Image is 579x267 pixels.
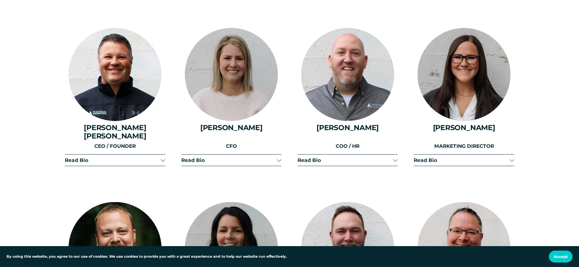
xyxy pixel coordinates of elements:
h4: [PERSON_NAME] [298,123,398,132]
span: Read Bio [414,157,509,163]
span: Accept [554,254,568,259]
p: MARKETING DIRECTOR [414,142,514,150]
span: Read Bio [181,157,277,163]
span: Read Bio [298,157,393,163]
p: CEO / FOUNDER [65,142,165,150]
button: Accept [549,251,573,263]
button: Read Bio [414,155,514,166]
h4: [PERSON_NAME] [PERSON_NAME] [65,123,165,140]
button: Read Bio [65,155,165,166]
p: COO / HR [298,142,398,150]
button: Read Bio [298,155,398,166]
span: Read Bio [65,157,160,163]
p: By using this website, you agree to our use of cookies. We use cookies to provide you with a grea... [6,254,287,260]
h4: [PERSON_NAME] [414,123,514,132]
h4: [PERSON_NAME] [181,123,281,132]
p: CFO [181,142,281,150]
button: Read Bio [181,155,281,166]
